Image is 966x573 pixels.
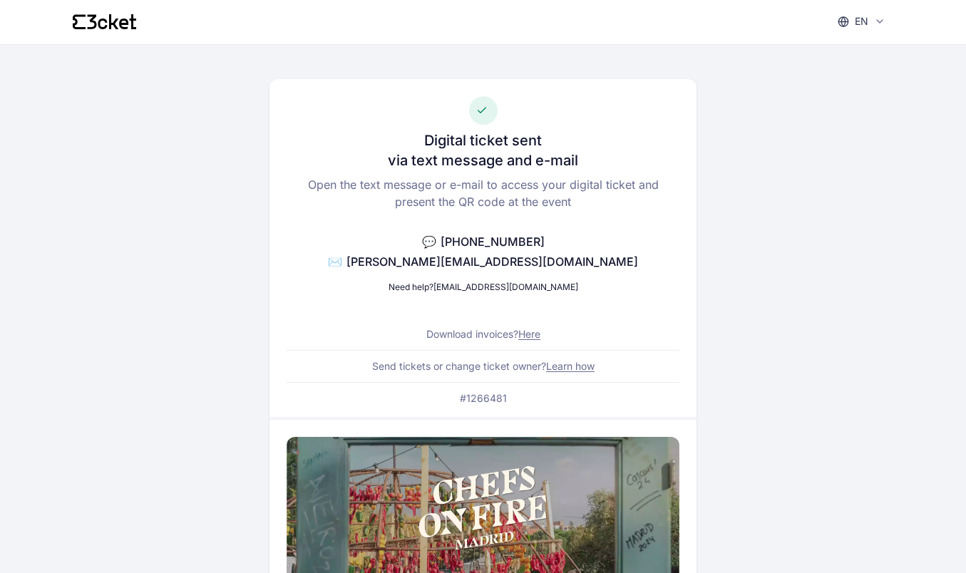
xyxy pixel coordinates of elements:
[372,359,595,373] p: Send tickets or change ticket owner?
[441,234,545,249] span: [PHONE_NUMBER]
[287,176,679,210] p: Open the text message or e-mail to access your digital ticket and present the QR code at the event
[422,234,436,249] span: 💬
[389,282,433,292] span: Need help?
[426,327,540,341] p: Download invoices?
[460,391,507,406] p: #1266481
[346,254,638,269] span: [PERSON_NAME][EMAIL_ADDRESS][DOMAIN_NAME]
[855,14,868,29] p: en
[546,360,595,372] a: Learn how
[518,328,540,340] a: Here
[388,150,578,170] h3: via text message and e-mail
[433,282,578,292] a: [EMAIL_ADDRESS][DOMAIN_NAME]
[328,254,342,269] span: ✉️
[424,130,542,150] h3: Digital ticket sent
